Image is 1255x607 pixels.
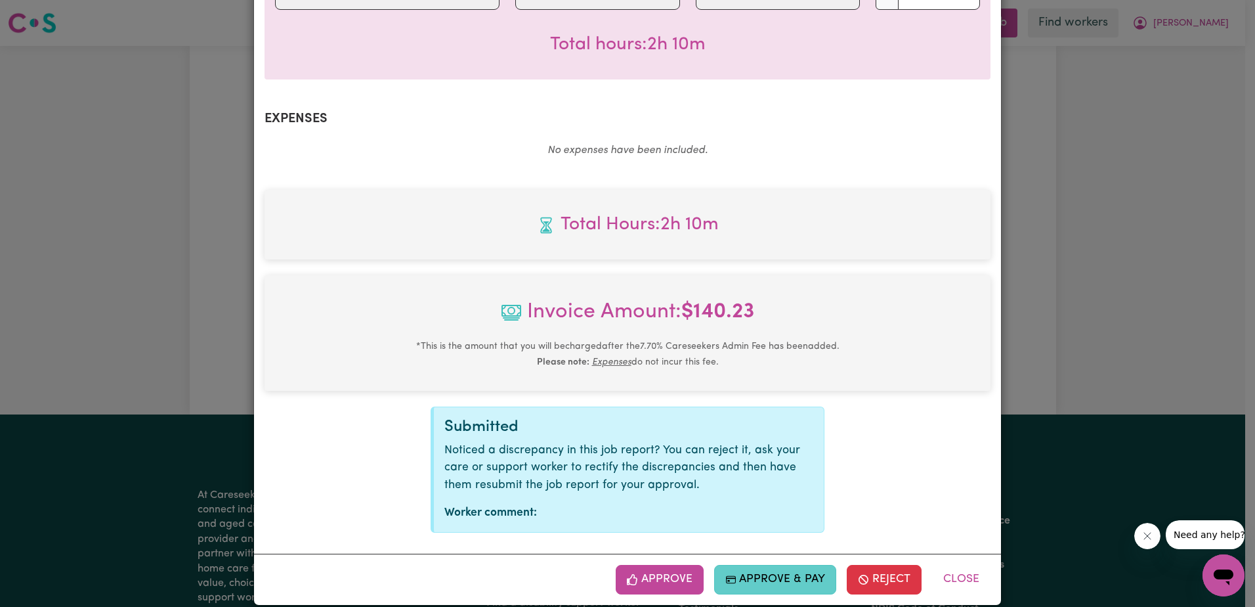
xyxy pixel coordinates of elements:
span: Total hours worked: 2 hours 10 minutes [275,211,980,238]
iframe: Button to launch messaging window [1202,554,1244,596]
span: Submitted [444,419,519,435]
b: Please note: [537,357,589,367]
button: Reject [847,565,922,594]
h2: Expenses [265,111,990,127]
span: Invoice Amount: [275,296,980,338]
small: This is the amount that you will be charged after the 7.70 % Careseekers Admin Fee has been added... [416,342,840,367]
strong: Worker comment: [444,507,537,518]
button: Approve [616,565,704,594]
iframe: Message from company [1166,520,1244,549]
p: Noticed a discrepancy in this job report? You can reject it, ask your care or support worker to r... [444,442,813,494]
iframe: Close message [1134,523,1160,549]
u: Expenses [592,357,631,367]
button: Approve & Pay [714,565,837,594]
span: Total hours worked: 2 hours 10 minutes [550,35,706,54]
span: Need any help? [8,9,79,20]
button: Close [932,565,990,594]
em: No expenses have been included. [547,145,708,156]
b: $ 140.23 [681,302,754,323]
